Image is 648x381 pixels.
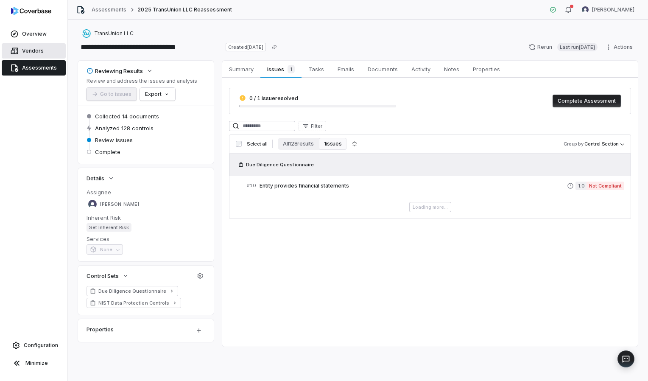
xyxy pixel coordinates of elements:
span: # 10 [247,182,256,189]
dt: Services [87,235,205,243]
button: Export [140,88,175,101]
span: Collected 14 documents [95,112,159,120]
span: Due Diligence Questionnaire [98,288,166,294]
span: Summary [226,64,257,75]
a: Assessments [92,6,126,13]
a: #10Entity provides financial statements1.0Not Compliant [247,176,624,195]
dt: Assignee [87,188,205,196]
span: Configuration [24,342,58,349]
button: RerunLast run[DATE] [524,41,603,53]
span: Complete [95,148,120,156]
span: Last run [DATE] [557,43,598,51]
span: Filter [311,123,322,129]
button: Reviewing Results [84,63,156,78]
span: [PERSON_NAME] [592,6,634,13]
span: Tasks [305,64,327,75]
span: Set Inherent Risk [87,223,131,232]
button: Control Sets [84,268,131,283]
span: Analyzed 128 controls [95,124,154,132]
div: Reviewing Results [87,67,143,75]
a: Assessments [2,60,66,76]
img: Meghan Paonessa avatar [88,200,97,208]
button: Complete Assessment [553,95,621,107]
span: Notes [441,64,463,75]
span: Vendors [22,48,44,54]
span: Emails [334,64,358,75]
p: Review and address the issues and analysis [87,78,197,84]
a: Configuration [3,338,64,353]
span: Not Compliant [587,182,624,190]
span: Assessments [22,64,57,71]
a: Vendors [2,43,66,59]
span: Properties [469,64,503,75]
button: 1 issues [319,138,346,150]
span: Group by [564,141,584,147]
span: Activity [408,64,434,75]
span: 2025 TransUnion LLC Reassessment [137,6,232,13]
span: Control Sets [87,272,119,280]
span: TransUnion LLC [94,30,134,37]
button: All 128 results [278,138,318,150]
span: 1.0 [575,182,587,190]
span: Issues [264,63,298,75]
span: Minimize [25,360,48,367]
button: Meghan Paonessa avatar[PERSON_NAME] [577,3,640,16]
button: Copy link [267,39,282,55]
button: https://transunion.com/TransUnion LLC [80,26,136,41]
span: Entity provides financial statements [260,182,567,189]
button: Details [84,171,117,186]
dt: Inherent Risk [87,214,205,221]
a: Due Diligence Questionnaire [87,286,178,296]
a: Overview [2,26,66,42]
span: Documents [364,64,401,75]
span: Details [87,174,104,182]
img: logo-D7KZi-bG.svg [11,7,51,15]
span: Created [DATE] [226,43,265,51]
span: NIST Data Protection Controls [98,300,169,306]
span: Due Diligence Questionnaire [246,161,314,168]
span: Overview [22,31,47,37]
span: Select all [247,141,267,147]
img: Meghan Paonessa avatar [582,6,589,13]
span: 1 [288,65,295,73]
a: NIST Data Protection Controls [87,298,181,308]
span: [PERSON_NAME] [100,201,139,207]
button: Minimize [3,355,64,372]
button: Filter [299,121,326,131]
input: Select all [236,141,242,147]
button: Actions [603,41,638,53]
span: Review issues [95,136,133,144]
span: 0 / 1 issue resolved [249,95,298,101]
